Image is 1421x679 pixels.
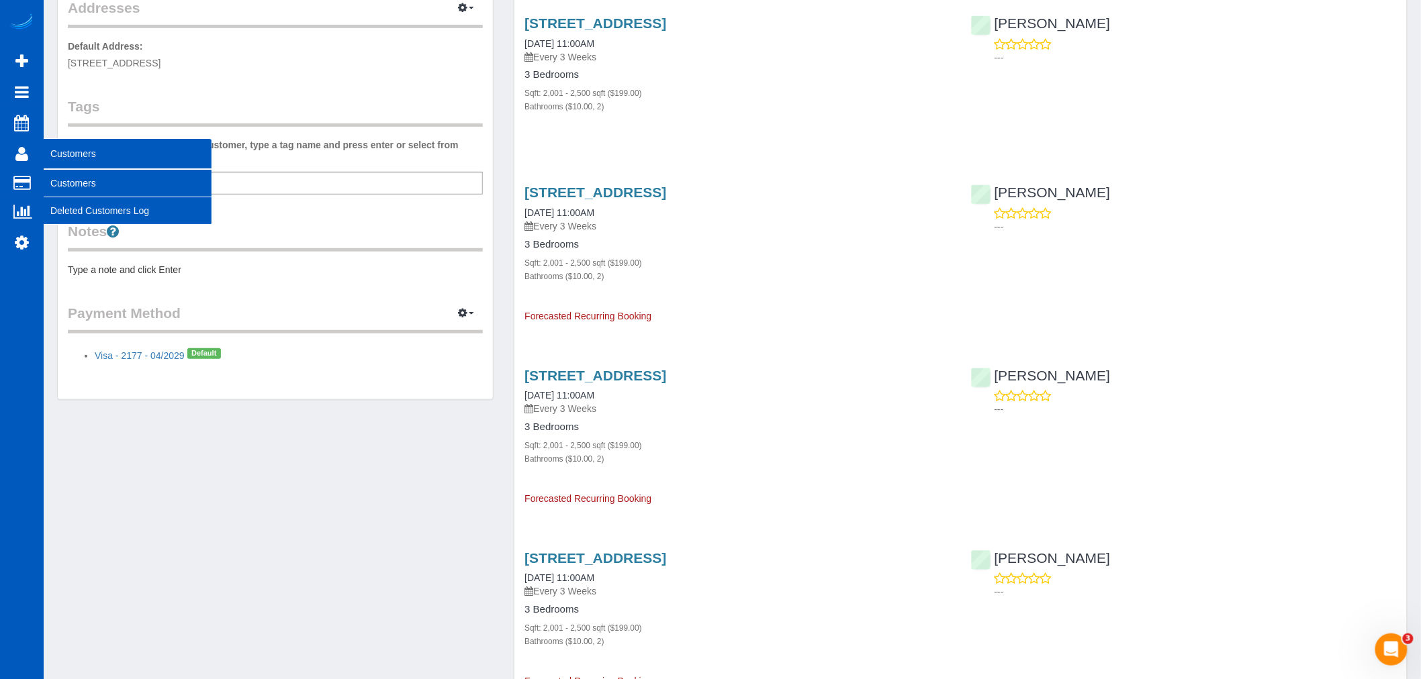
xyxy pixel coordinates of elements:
h4: 3 Bedrooms [524,421,950,433]
span: Default [187,348,221,359]
legend: Notes [68,221,483,252]
legend: Tags [68,97,483,127]
p: --- [995,220,1397,233]
pre: Type a note and click Enter [68,263,483,276]
p: --- [995,403,1397,416]
small: Bathrooms ($10.00, 2) [524,454,604,464]
a: [DATE] 11:00AM [524,390,594,401]
small: Sqft: 2,001 - 2,500 sqft ($199.00) [524,258,642,268]
img: Automaid Logo [8,13,35,32]
a: [STREET_ADDRESS] [524,15,666,31]
ul: Customers [44,169,212,225]
a: Deleted Customers Log [44,197,212,224]
p: Every 3 Weeks [524,402,950,415]
legend: Payment Method [68,303,483,333]
a: [DATE] 11:00AM [524,572,594,583]
small: Sqft: 2,001 - 2,500 sqft ($199.00) [524,441,642,450]
a: [PERSON_NAME] [971,15,1111,31]
a: [STREET_ADDRESS] [524,550,666,566]
label: Default Address: [68,40,143,53]
h4: 3 Bedrooms [524,604,950,615]
span: Forecasted Recurring Booking [524,311,651,321]
a: [PERSON_NAME] [971,185,1111,200]
small: Bathrooms ($10.00, 2) [524,272,604,281]
h4: 3 Bedrooms [524,239,950,250]
small: Sqft: 2,001 - 2,500 sqft ($199.00) [524,89,642,98]
a: Customers [44,170,212,197]
span: Forecasted Recurring Booking [524,493,651,504]
p: --- [995,585,1397,598]
a: [DATE] 11:00AM [524,38,594,49]
a: [PERSON_NAME] [971,368,1111,383]
p: Every 3 Weeks [524,219,950,233]
a: [STREET_ADDRESS] [524,368,666,383]
span: 3 [1403,633,1414,644]
iframe: Intercom live chat [1375,633,1408,666]
p: --- [995,51,1397,64]
a: Visa - 2177 - 04/2029 [95,350,185,361]
span: [STREET_ADDRESS] [68,58,161,68]
p: Every 3 Weeks [524,584,950,598]
p: Every 3 Weeks [524,50,950,64]
small: Bathrooms ($10.00, 2) [524,102,604,111]
small: Bathrooms ($10.00, 2) [524,637,604,646]
label: To attach a special tag to this Customer, type a tag name and press enter or select from availabl... [68,138,483,165]
a: [DATE] 11:00AM [524,207,594,218]
h4: 3 Bedrooms [524,69,950,81]
span: Customers [44,138,212,169]
a: [PERSON_NAME] [971,550,1111,566]
a: [STREET_ADDRESS] [524,185,666,200]
small: Sqft: 2,001 - 2,500 sqft ($199.00) [524,623,642,633]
